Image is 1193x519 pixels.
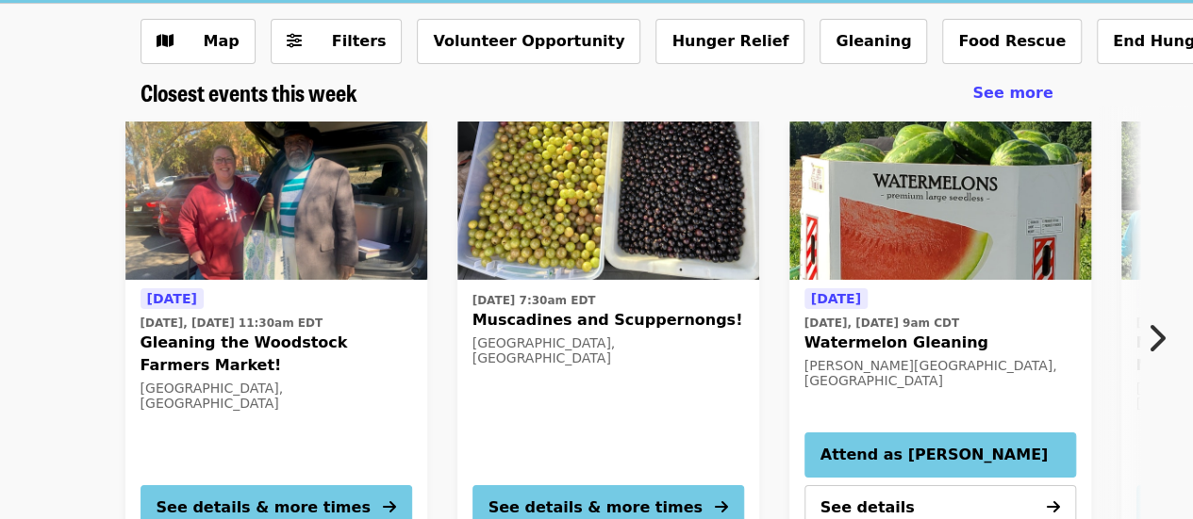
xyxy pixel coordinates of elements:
[1047,498,1060,516] i: arrow-right icon
[125,79,1069,106] div: Closest events this week
[417,19,640,64] button: Volunteer Opportunity
[972,84,1052,102] span: See more
[942,19,1082,64] button: Food Rescue
[472,309,744,332] span: Muscadines and Scuppernongs!
[204,32,240,50] span: Map
[457,122,759,280] img: Muscadines and Scuppernongs! organized by Society of St. Andrew
[383,498,396,516] i: arrow-right icon
[489,496,703,519] div: See details & more times
[271,19,403,64] button: Filters (0 selected)
[287,32,302,50] i: sliders-h icon
[789,122,1091,280] img: Watermelon Gleaning organized by Society of St. Andrew
[141,19,256,64] button: Show map view
[472,292,596,309] time: [DATE] 7:30am EDT
[332,32,387,50] span: Filters
[804,315,959,332] time: [DATE], [DATE] 9am CDT
[804,358,1076,390] div: [PERSON_NAME][GEOGRAPHIC_DATA], [GEOGRAPHIC_DATA]
[1147,320,1166,356] i: chevron-right icon
[147,291,197,306] span: [DATE]
[472,335,744,367] div: [GEOGRAPHIC_DATA], [GEOGRAPHIC_DATA]
[804,332,1076,354] span: Watermelon Gleaning
[157,496,371,519] div: See details & more times
[820,19,927,64] button: Gleaning
[820,444,1060,466] span: Attend as [PERSON_NAME]
[157,32,174,50] i: map icon
[811,291,861,306] span: [DATE]
[1131,312,1193,365] button: Next item
[804,432,1076,478] button: Attend as [PERSON_NAME]
[789,122,1091,280] a: Watermelon Gleaning
[141,332,412,377] span: Gleaning the Woodstock Farmers Market!
[820,498,915,516] span: See details
[804,287,1076,394] a: See details for "Watermelon Gleaning"
[655,19,804,64] button: Hunger Relief
[125,122,427,280] img: Gleaning the Woodstock Farmers Market! organized by Society of St. Andrew
[141,75,357,108] span: Closest events this week
[715,498,728,516] i: arrow-right icon
[141,381,412,413] div: [GEOGRAPHIC_DATA], [GEOGRAPHIC_DATA]
[141,79,357,106] a: Closest events this week
[972,82,1052,105] a: See more
[141,315,323,332] time: [DATE], [DATE] 11:30am EDT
